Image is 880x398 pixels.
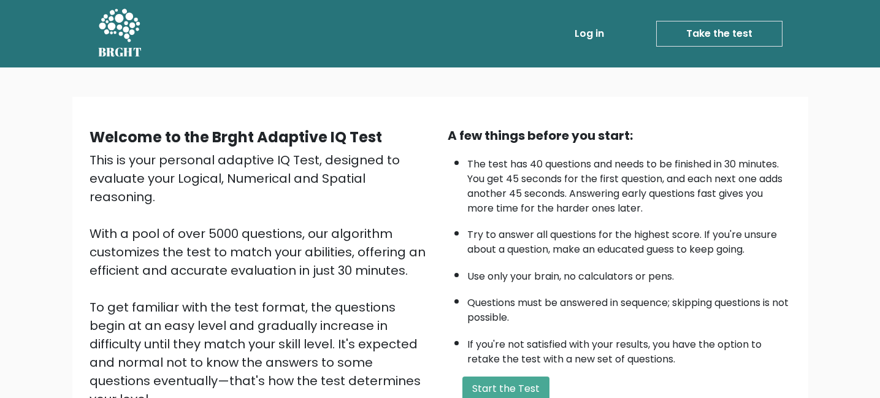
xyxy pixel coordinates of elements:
div: A few things before you start: [448,126,791,145]
a: Take the test [656,21,782,47]
li: Questions must be answered in sequence; skipping questions is not possible. [467,289,791,325]
h5: BRGHT [98,45,142,59]
li: Try to answer all questions for the highest score. If you're unsure about a question, make an edu... [467,221,791,257]
li: Use only your brain, no calculators or pens. [467,263,791,284]
a: Log in [570,21,609,46]
b: Welcome to the Brght Adaptive IQ Test [90,127,382,147]
li: If you're not satisfied with your results, you have the option to retake the test with a new set ... [467,331,791,367]
a: BRGHT [98,5,142,63]
li: The test has 40 questions and needs to be finished in 30 minutes. You get 45 seconds for the firs... [467,151,791,216]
